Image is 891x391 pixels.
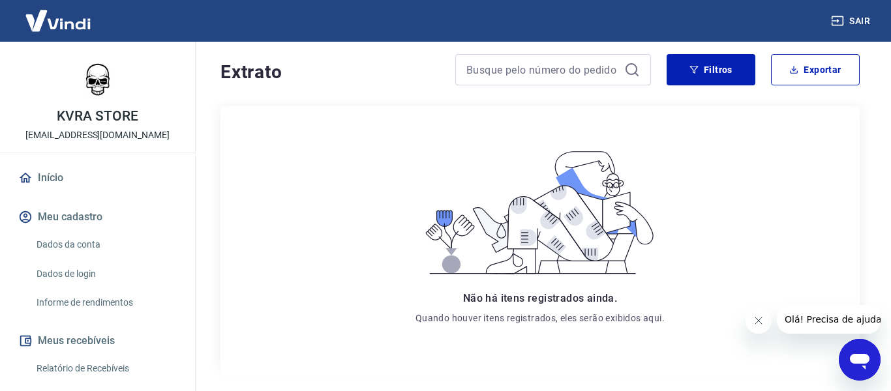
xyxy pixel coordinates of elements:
a: Início [16,164,179,192]
iframe: Fechar mensagem [746,308,772,334]
button: Sair [828,9,875,33]
button: Meus recebíveis [16,326,179,355]
img: fe777f08-c6fa-44d2-bb1f-e2f5fe09f808.jpeg [72,52,124,104]
button: Meu cadastro [16,203,179,231]
p: Quando houver itens registrados, eles serão exibidos aqui. [415,311,665,325]
h4: Extrato [220,59,440,85]
img: Vindi [16,1,100,40]
p: KVRA STORE [57,109,138,123]
a: Informe de rendimentos [31,289,179,316]
a: Relatório de Recebíveis [31,355,179,382]
button: Filtros [667,54,755,85]
span: Olá! Precisa de ajuda? [8,9,110,20]
button: Exportar [771,54,860,85]
a: Dados da conta [31,231,179,258]
iframe: Botão para abrir a janela de mensagens [839,339,881,381]
span: Não há itens registrados ainda. [463,292,617,304]
input: Busque pelo número do pedido [466,60,619,80]
a: Dados de login [31,261,179,287]
p: [EMAIL_ADDRESS][DOMAIN_NAME] [25,128,170,142]
iframe: Mensagem da empresa [777,305,881,334]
